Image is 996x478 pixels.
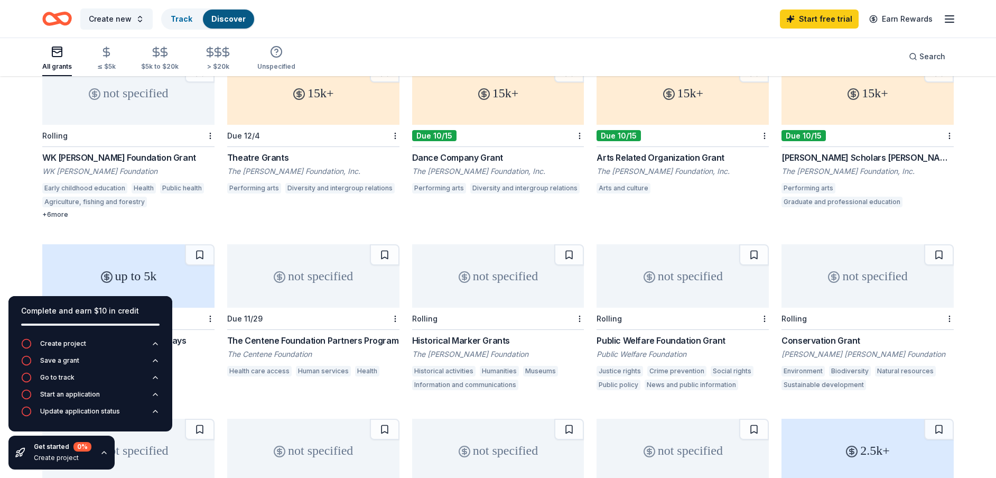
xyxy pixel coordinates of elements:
[597,244,769,393] a: not specifiedRollingPublic Welfare Foundation GrantPublic Welfare FoundationJustice rightsCrime p...
[132,183,156,194] div: Health
[597,314,622,323] div: Rolling
[42,244,215,308] div: up to 5k
[42,210,215,219] div: + 6 more
[412,183,466,194] div: Performing arts
[781,151,954,164] div: [PERSON_NAME] Scholars [PERSON_NAME]
[21,305,160,317] div: Complete and earn $10 in credit
[204,62,232,71] div: > $20k
[296,366,351,376] div: Human services
[863,10,939,29] a: Earn Rewards
[875,366,936,376] div: Natural resources
[21,372,160,389] button: Go to track
[781,314,807,323] div: Rolling
[42,197,147,207] div: Agriculture, fishing and forestry
[829,366,871,376] div: Biodiversity
[355,366,379,376] div: Health
[42,166,215,177] div: WK [PERSON_NAME] Foundation
[21,355,160,372] button: Save a grant
[42,62,72,71] div: All grants
[42,41,72,76] button: All grants
[40,390,100,399] div: Start an application
[781,244,954,393] a: not specifiedRollingConservation Grant[PERSON_NAME] [PERSON_NAME] FoundationEnvironmentBiodiversi...
[42,6,72,31] a: Home
[21,389,160,406] button: Start an application
[412,314,438,323] div: Rolling
[89,13,132,25] span: Create new
[412,61,584,197] a: 15k+Due 10/15Dance Company GrantThe [PERSON_NAME] Foundation, Inc.Performing artsDiversity and in...
[781,166,954,177] div: The [PERSON_NAME] Foundation, Inc.
[597,166,769,177] div: The [PERSON_NAME] Foundation, Inc.
[42,61,215,219] a: not specifiedRollingWK [PERSON_NAME] Foundation GrantWK [PERSON_NAME] FoundationEarly childhood e...
[781,130,826,141] div: Due 10/15
[42,183,127,194] div: Early childhood education
[42,131,68,140] div: Rolling
[80,8,153,30] button: Create new
[21,406,160,423] button: Update application status
[97,42,116,76] button: ≤ $5k
[40,339,86,348] div: Create project
[597,61,769,197] a: 15k+Due 10/15Arts Related Organization GrantThe [PERSON_NAME] Foundation, Inc.Arts and culture
[597,349,769,360] div: Public Welfare Foundation
[141,62,179,71] div: $5k to $20k
[227,244,399,380] a: not specifiedDue 11/29The Centene Foundation Partners ProgramThe Centene FoundationHealth care ac...
[781,334,954,347] div: Conservation Grant
[285,183,395,194] div: Diversity and intergroup relations
[523,366,558,376] div: Museums
[412,366,476,376] div: Historical activities
[781,61,954,210] a: 15k+Due 10/15[PERSON_NAME] Scholars [PERSON_NAME]The [PERSON_NAME] Foundation, Inc.Performing art...
[412,130,457,141] div: Due 10/15
[227,151,399,164] div: Theatre Grants
[204,42,232,76] button: > $20k
[40,373,75,382] div: Go to track
[227,366,292,376] div: Health care access
[34,454,91,462] div: Create project
[412,334,584,347] div: Historical Marker Grants
[227,61,399,197] a: 15k+Due 12/4Theatre GrantsThe [PERSON_NAME] Foundation, Inc.Performing artsDiversity and intergro...
[40,356,79,365] div: Save a grant
[470,183,580,194] div: Diversity and intergroup relations
[480,366,519,376] div: Humanities
[227,61,399,125] div: 15k+
[412,244,584,393] a: not specifiedRollingHistorical Marker GrantsThe [PERSON_NAME] FoundationHistorical activitiesHuma...
[412,244,584,308] div: not specified
[257,62,295,71] div: Unspecified
[647,366,706,376] div: Crime prevention
[42,244,215,380] a: up to 5kRolling#ThanksToMaddie Grant Giveaways[PERSON_NAME]'s FundDomesticated animals
[141,42,179,76] button: $5k to $20k
[597,366,643,376] div: Justice rights
[412,380,518,390] div: Information and communications
[781,380,866,390] div: Sustainable development
[257,41,295,76] button: Unspecified
[781,183,835,194] div: Performing arts
[21,338,160,355] button: Create project
[211,14,246,23] a: Discover
[160,183,204,194] div: Public health
[597,61,769,125] div: 15k+
[171,14,192,23] a: Track
[42,151,215,164] div: WK [PERSON_NAME] Foundation Grant
[227,314,263,323] div: Due 11/29
[919,50,945,63] span: Search
[781,349,954,360] div: [PERSON_NAME] [PERSON_NAME] Foundation
[597,130,641,141] div: Due 10/15
[597,244,769,308] div: not specified
[597,380,640,390] div: Public policy
[73,442,91,452] div: 0 %
[711,366,753,376] div: Social rights
[645,380,738,390] div: News and public information
[34,442,91,452] div: Get started
[597,151,769,164] div: Arts Related Organization Grant
[781,244,954,308] div: not specified
[412,151,584,164] div: Dance Company Grant
[900,46,954,67] button: Search
[227,334,399,347] div: The Centene Foundation Partners Program
[97,62,116,71] div: ≤ $5k
[412,61,584,125] div: 15k+
[781,366,825,376] div: Environment
[597,334,769,347] div: Public Welfare Foundation Grant
[42,61,215,125] div: not specified
[781,61,954,125] div: 15k+
[227,131,260,140] div: Due 12/4
[412,166,584,177] div: The [PERSON_NAME] Foundation, Inc.
[227,166,399,177] div: The [PERSON_NAME] Foundation, Inc.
